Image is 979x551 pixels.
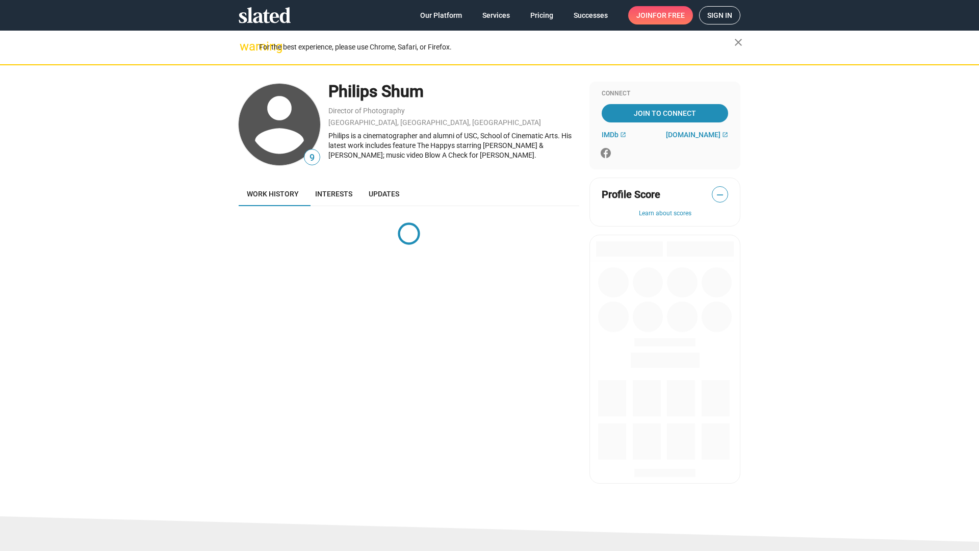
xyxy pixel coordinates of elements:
[360,182,407,206] a: Updates
[530,6,553,24] span: Pricing
[628,6,693,24] a: Joinfor free
[722,132,728,138] mat-icon: open_in_new
[474,6,518,24] a: Services
[369,190,399,198] span: Updates
[522,6,561,24] a: Pricing
[653,6,685,24] span: for free
[239,182,307,206] a: Work history
[666,131,728,139] a: [DOMAIN_NAME]
[328,131,579,160] div: Philips is a cinematographer and alumni of USC, School of Cinematic Arts. His latest work include...
[259,40,734,54] div: For the best experience, please use Chrome, Safari, or Firefox.
[602,131,626,139] a: IMDb
[602,188,660,202] span: Profile Score
[732,36,744,48] mat-icon: close
[712,188,728,202] span: —
[574,6,608,24] span: Successes
[412,6,470,24] a: Our Platform
[240,40,252,53] mat-icon: warning
[328,107,405,115] a: Director of Photography
[247,190,299,198] span: Work history
[699,6,740,24] a: Sign in
[602,210,728,218] button: Learn about scores
[602,104,728,122] a: Join To Connect
[620,132,626,138] mat-icon: open_in_new
[707,7,732,24] span: Sign in
[328,118,541,127] a: [GEOGRAPHIC_DATA], [GEOGRAPHIC_DATA], [GEOGRAPHIC_DATA]
[602,131,619,139] span: IMDb
[636,6,685,24] span: Join
[307,182,360,206] a: Interests
[304,151,320,165] span: 9
[565,6,616,24] a: Successes
[420,6,462,24] span: Our Platform
[602,90,728,98] div: Connect
[604,104,726,122] span: Join To Connect
[328,81,579,103] div: Philips Shum
[482,6,510,24] span: Services
[666,131,720,139] span: [DOMAIN_NAME]
[315,190,352,198] span: Interests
